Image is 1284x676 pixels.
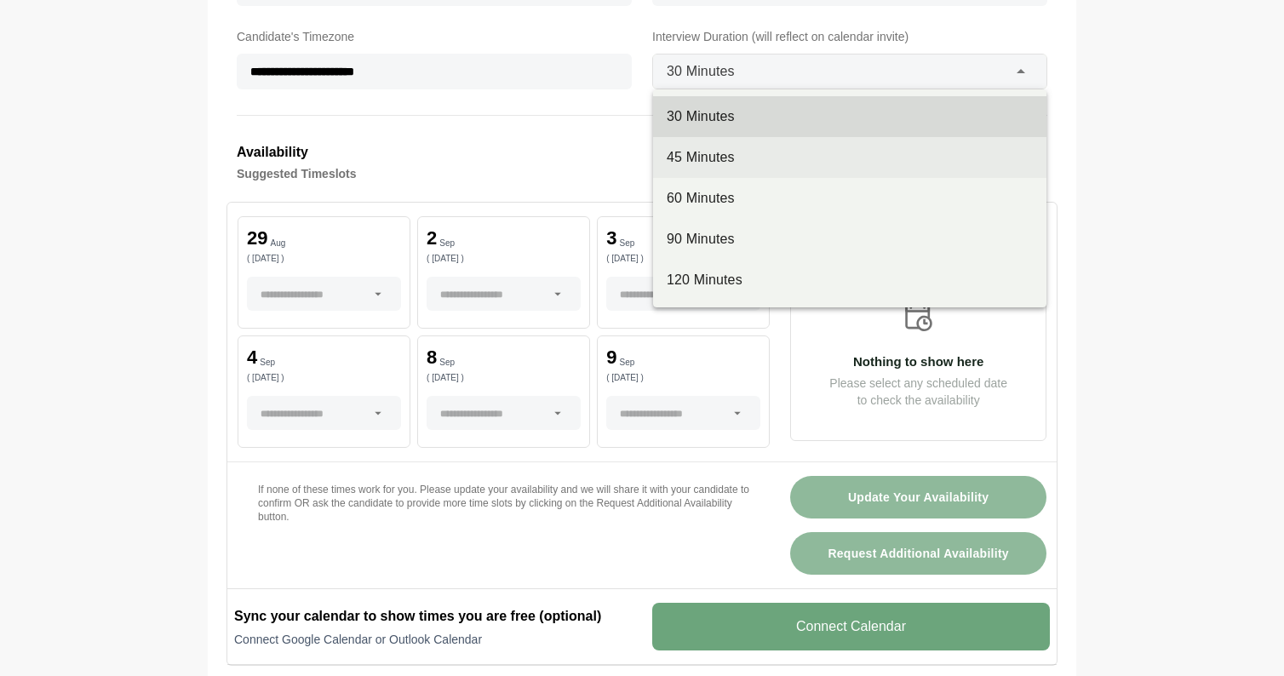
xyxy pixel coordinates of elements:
p: Please select any scheduled date to check the availability [791,375,1046,409]
div: 45 Minutes [667,147,1033,168]
div: 60 Minutes [667,188,1033,209]
p: If none of these times work for you. Please update your availability and we will share it with yo... [258,483,749,524]
p: 2 [427,229,437,248]
p: Sep [439,239,455,248]
p: Connect Google Calendar or Outlook Calendar [234,631,632,648]
p: 8 [427,348,437,367]
h2: Sync your calendar to show times you are free (optional) [234,606,632,627]
p: Sep [439,358,455,367]
label: Interview Duration (will reflect on calendar invite) [652,26,1047,47]
p: ( [DATE] ) [606,255,760,263]
p: Sep [619,358,634,367]
p: 9 [606,348,616,367]
p: ( [DATE] ) [247,374,401,382]
p: 4 [247,348,257,367]
label: Candidate's Timezone [237,26,632,47]
p: ( [DATE] ) [427,374,581,382]
h3: Availability [237,141,1047,163]
h4: Suggested Timeslots [237,163,1047,184]
p: Nothing to show here [791,355,1046,368]
v-button: Connect Calendar [652,603,1050,650]
p: ( [DATE] ) [247,255,401,263]
p: 29 [247,229,267,248]
span: 30 Minutes [667,60,735,83]
p: Aug [270,239,285,248]
button: Request Additional Availability [790,532,1046,575]
p: ( [DATE] ) [606,374,760,382]
div: 30 Minutes [667,106,1033,127]
p: Sep [260,358,275,367]
div: 90 Minutes [667,229,1033,249]
button: Update Your Availability [790,476,1046,518]
p: ( [DATE] ) [427,255,581,263]
p: 3 [606,229,616,248]
img: calender [901,299,937,335]
p: Sep [619,239,634,248]
div: 120 Minutes [667,270,1033,290]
